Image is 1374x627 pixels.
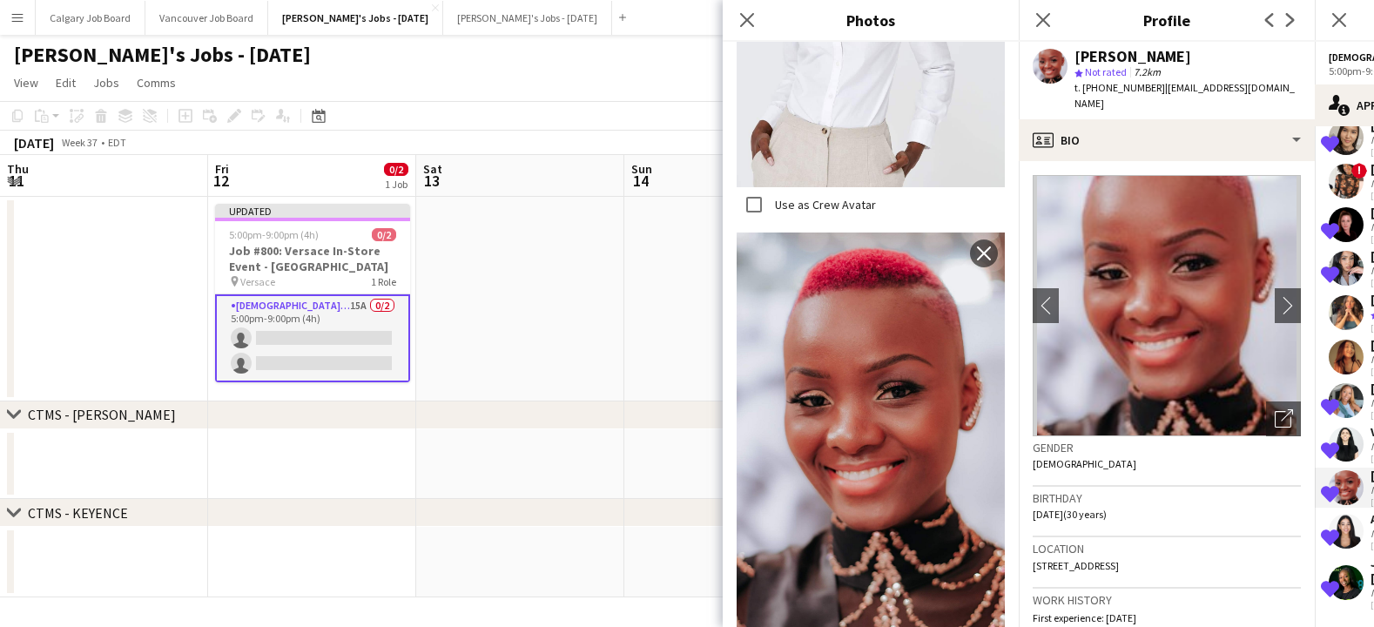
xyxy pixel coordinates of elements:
[1351,163,1367,179] span: !
[130,71,183,94] a: Comms
[137,75,176,91] span: Comms
[1074,81,1295,110] span: | [EMAIL_ADDRESS][DOMAIN_NAME]
[28,504,128,522] div: CTMS - KEYENCE
[49,71,83,94] a: Edit
[384,163,408,176] span: 0/2
[215,161,229,177] span: Fri
[7,71,45,94] a: View
[108,136,126,149] div: EDT
[1033,611,1301,624] p: First experience: [DATE]
[4,171,29,191] span: 11
[7,161,29,177] span: Thu
[443,1,612,35] button: [PERSON_NAME]'s Jobs - [DATE]
[229,228,319,241] span: 5:00pm-9:00pm (4h)
[771,196,876,212] label: Use as Crew Avatar
[629,171,652,191] span: 14
[215,204,410,218] div: Updated
[268,1,443,35] button: [PERSON_NAME]'s Jobs - [DATE]
[723,9,1019,31] h3: Photos
[1085,65,1127,78] span: Not rated
[1074,81,1165,94] span: t. [PHONE_NUMBER]
[1033,508,1107,521] span: [DATE] (30 years)
[240,275,275,288] span: Versace
[631,161,652,177] span: Sun
[36,1,145,35] button: Calgary Job Board
[1266,401,1301,436] div: Open photos pop-in
[215,243,410,274] h3: Job #800: Versace In-Store Event - [GEOGRAPHIC_DATA]
[421,171,442,191] span: 13
[14,42,311,68] h1: [PERSON_NAME]'s Jobs - [DATE]
[86,71,126,94] a: Jobs
[28,406,176,423] div: CTMS - [PERSON_NAME]
[215,294,410,382] app-card-role: [DEMOGRAPHIC_DATA] Servers15A0/25:00pm-9:00pm (4h)
[385,178,407,191] div: 1 Job
[1033,175,1301,436] img: Crew avatar or photo
[57,136,101,149] span: Week 37
[212,171,229,191] span: 12
[14,134,54,152] div: [DATE]
[215,204,410,382] app-job-card: Updated5:00pm-9:00pm (4h)0/2Job #800: Versace In-Store Event - [GEOGRAPHIC_DATA] Versace1 Role[DE...
[93,75,119,91] span: Jobs
[1033,457,1136,470] span: [DEMOGRAPHIC_DATA]
[56,75,76,91] span: Edit
[1074,49,1191,64] div: [PERSON_NAME]
[423,161,442,177] span: Sat
[1033,541,1301,556] h3: Location
[1019,119,1315,161] div: Bio
[1033,592,1301,608] h3: Work history
[145,1,268,35] button: Vancouver Job Board
[1130,65,1164,78] span: 7.2km
[371,275,396,288] span: 1 Role
[372,228,396,241] span: 0/2
[1033,559,1119,572] span: [STREET_ADDRESS]
[14,75,38,91] span: View
[1033,440,1301,455] h3: Gender
[1019,9,1315,31] h3: Profile
[1033,490,1301,506] h3: Birthday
